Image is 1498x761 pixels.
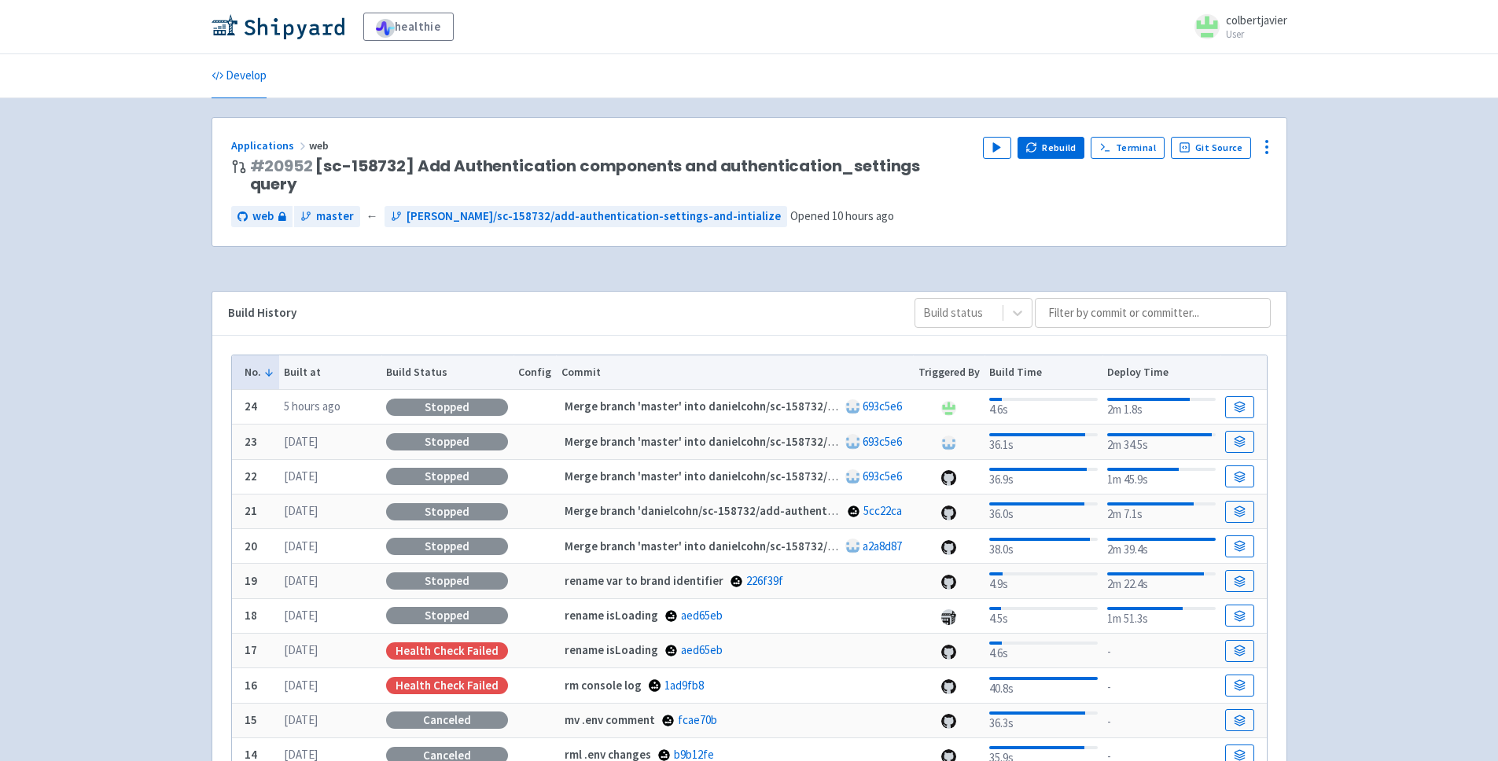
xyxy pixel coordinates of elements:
[385,206,787,227] a: [PERSON_NAME]/sc-158732/add-authentication-settings-and-intialize
[565,434,1054,449] strong: Merge branch 'master' into danielcohn/sc-158732/add-authentication-settings-and-intialize
[386,711,508,729] div: Canceled
[746,573,783,588] a: 226f39f
[664,678,704,693] a: 1ad9fb8
[1107,640,1215,661] div: -
[245,678,257,693] b: 16
[989,674,1097,698] div: 40.8s
[284,469,318,483] time: [DATE]
[284,434,318,449] time: [DATE]
[1185,14,1287,39] a: colbertjavier User
[863,503,902,518] a: 5cc22ca
[1107,604,1215,628] div: 1m 51.3s
[983,137,1011,159] button: Play
[513,355,557,390] th: Config
[250,157,970,193] span: [sc-158732] Add Authentication components and authentication_settings query
[284,642,318,657] time: [DATE]
[1107,465,1215,489] div: 1m 45.9s
[1225,535,1253,557] a: Build Details
[1102,355,1220,390] th: Deploy Time
[284,399,340,414] time: 5 hours ago
[284,712,318,727] time: [DATE]
[1225,605,1253,627] a: Build Details
[985,355,1102,390] th: Build Time
[989,395,1097,419] div: 4.6s
[245,642,257,657] b: 17
[1171,137,1252,159] a: Git Source
[1225,709,1253,731] a: Build Details
[250,155,313,177] a: #20952
[565,678,642,693] strong: rm console log
[252,208,274,226] span: web
[863,469,902,483] a: 693c5e6
[279,355,381,390] th: Built at
[245,364,274,380] button: No.
[1225,640,1253,662] a: Build Details
[1107,499,1215,524] div: 2m 7.1s
[366,208,378,226] span: ←
[386,468,508,485] div: Stopped
[1225,465,1253,487] a: Build Details
[381,355,513,390] th: Build Status
[284,608,318,623] time: [DATE]
[565,573,723,588] strong: rename var to brand identifier
[386,399,508,416] div: Stopped
[1226,29,1287,39] small: User
[1107,430,1215,454] div: 2m 34.5s
[565,712,655,727] strong: mv .env comment
[1107,710,1215,731] div: -
[989,465,1097,489] div: 36.9s
[1225,570,1253,592] a: Build Details
[386,642,508,660] div: Health check failed
[309,138,331,153] span: web
[245,503,257,518] b: 21
[1225,675,1253,697] a: Build Details
[1225,396,1253,418] a: Build Details
[1107,535,1215,559] div: 2m 39.4s
[913,355,985,390] th: Triggered By
[245,434,257,449] b: 23
[565,539,1054,553] strong: Merge branch 'master' into danielcohn/sc-158732/add-authentication-settings-and-intialize
[1018,137,1085,159] button: Rebuild
[1091,137,1164,159] a: Terminal
[245,539,257,553] b: 20
[989,499,1097,524] div: 36.0s
[565,642,658,657] strong: rename isLoading
[1107,675,1215,697] div: -
[363,13,454,41] a: healthie
[565,608,658,623] strong: rename isLoading
[989,638,1097,663] div: 4.6s
[245,399,257,414] b: 24
[1107,395,1215,419] div: 2m 1.8s
[316,208,354,226] span: master
[1035,298,1271,328] input: Filter by commit or committer...
[863,434,902,449] a: 693c5e6
[245,608,257,623] b: 18
[863,539,902,553] a: a2a8d87
[1226,13,1287,28] span: colbertjavier
[565,399,1054,414] strong: Merge branch 'master' into danielcohn/sc-158732/add-authentication-settings-and-intialize
[386,677,508,694] div: Health check failed
[245,469,257,483] b: 22
[284,678,318,693] time: [DATE]
[231,138,309,153] a: Applications
[228,304,889,322] div: Build History
[989,430,1097,454] div: 36.1s
[681,642,723,657] a: aed65eb
[294,206,360,227] a: master
[989,604,1097,628] div: 4.5s
[386,572,508,590] div: Stopped
[989,535,1097,559] div: 38.0s
[1225,501,1253,523] a: Build Details
[863,399,902,414] a: 693c5e6
[565,469,1054,483] strong: Merge branch 'master' into danielcohn/sc-158732/add-authentication-settings-and-intialize
[832,208,894,223] time: 10 hours ago
[1225,431,1253,453] a: Build Details
[212,14,344,39] img: Shipyard logo
[989,569,1097,594] div: 4.9s
[284,573,318,588] time: [DATE]
[284,539,318,553] time: [DATE]
[989,708,1097,733] div: 36.3s
[245,573,257,588] b: 19
[386,607,508,624] div: Stopped
[284,503,318,518] time: [DATE]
